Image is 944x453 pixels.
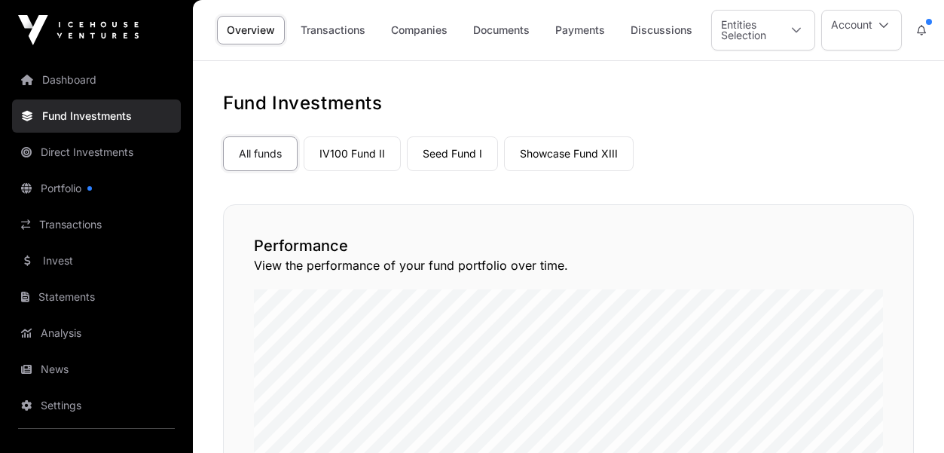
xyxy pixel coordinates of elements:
a: Discussions [621,16,702,44]
iframe: Chat Widget [869,381,944,453]
a: Overview [217,16,285,44]
a: Analysis [12,317,181,350]
p: View the performance of your fund portfolio over time. [254,256,883,274]
a: Companies [381,16,457,44]
a: Dashboard [12,63,181,96]
a: Settings [12,389,181,422]
a: All funds [223,136,298,171]
div: Entities Selection [712,11,778,50]
a: IV100 Fund II [304,136,401,171]
a: Showcase Fund XIII [504,136,634,171]
a: Transactions [12,208,181,241]
h2: Performance [254,235,883,256]
a: Statements [12,280,181,314]
img: Icehouse Ventures Logo [18,15,139,45]
button: Account [821,10,902,51]
a: Portfolio [12,172,181,205]
a: Direct Investments [12,136,181,169]
a: News [12,353,181,386]
a: Payments [545,16,615,44]
a: Fund Investments [12,99,181,133]
a: Seed Fund I [407,136,498,171]
a: Invest [12,244,181,277]
a: Transactions [291,16,375,44]
h1: Fund Investments [223,91,914,115]
a: Documents [463,16,539,44]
